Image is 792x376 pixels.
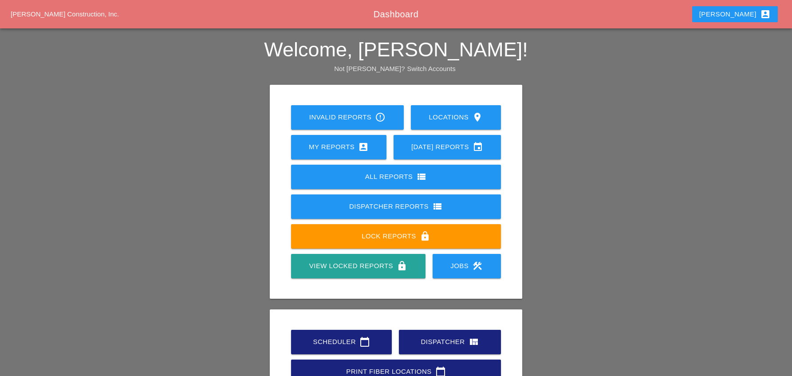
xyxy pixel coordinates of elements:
[291,254,425,278] a: View Locked Reports
[291,135,386,159] a: My Reports
[291,105,404,130] a: Invalid Reports
[394,135,501,159] a: [DATE] Reports
[447,261,487,271] div: Jobs
[375,112,386,123] i: error_outline
[416,171,427,182] i: view_list
[408,142,487,152] div: [DATE] Reports
[374,9,418,19] span: Dashboard
[472,261,483,271] i: construction
[425,112,487,123] div: Locations
[358,142,369,152] i: account_box
[305,201,487,212] div: Dispatcher Reports
[407,65,456,72] a: Switch Accounts
[692,6,778,22] button: [PERSON_NAME]
[399,330,500,354] a: Dispatcher
[359,336,370,347] i: calendar_today
[397,261,407,271] i: lock
[305,261,411,271] div: View Locked Reports
[699,9,771,20] div: [PERSON_NAME]
[411,105,501,130] a: Locations
[413,336,486,347] div: Dispatcher
[305,231,487,241] div: Lock Reports
[305,112,390,123] div: Invalid Reports
[472,112,483,123] i: location_on
[291,165,501,189] a: All Reports
[305,171,487,182] div: All Reports
[469,336,479,347] i: view_quilt
[305,142,372,152] div: My Reports
[291,330,392,354] a: Scheduler
[473,142,483,152] i: event
[11,10,119,18] a: [PERSON_NAME] Construction, Inc.
[433,254,501,278] a: Jobs
[305,336,378,347] div: Scheduler
[432,201,443,212] i: view_list
[760,9,771,20] i: account_box
[291,194,501,219] a: Dispatcher Reports
[420,231,430,241] i: lock
[291,224,501,249] a: Lock Reports
[334,65,405,72] span: Not [PERSON_NAME]?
